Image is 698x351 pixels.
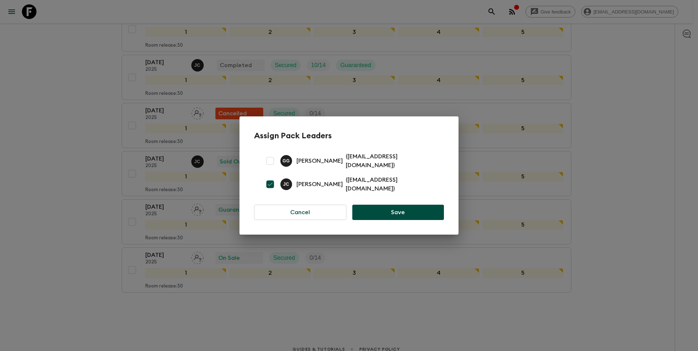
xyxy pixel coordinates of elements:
[346,152,435,170] p: ( [EMAIL_ADDRESS][DOMAIN_NAME] )
[352,205,444,220] button: Save
[296,180,343,189] p: [PERSON_NAME]
[283,158,290,164] p: G G
[254,131,444,140] h2: Assign Pack Leaders
[296,157,343,165] p: [PERSON_NAME]
[346,175,435,193] p: ( [EMAIL_ADDRESS][DOMAIN_NAME] )
[254,205,346,220] button: Cancel
[283,181,289,187] p: J C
